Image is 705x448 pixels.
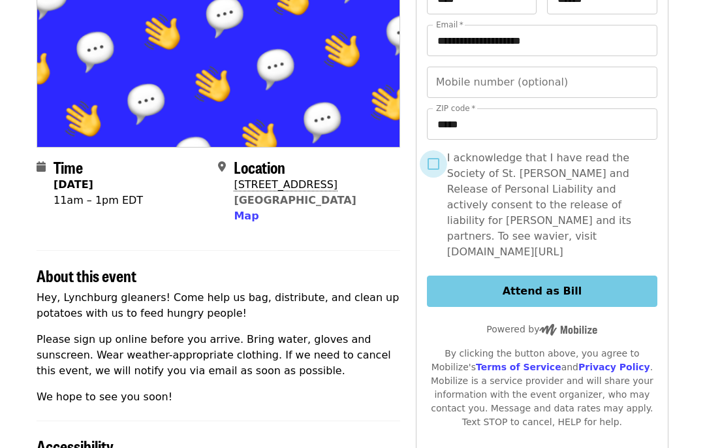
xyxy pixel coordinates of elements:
span: Map [234,210,258,222]
a: Terms of Service [476,362,561,372]
button: Map [234,208,258,224]
p: Hey, Lynchburg gleaners! Come help us bag, distribute, and clean up potatoes with us to feed hung... [37,290,400,321]
input: Mobile number (optional) [427,67,657,98]
label: ZIP code [436,104,475,112]
a: [GEOGRAPHIC_DATA] [234,194,356,206]
span: Powered by [486,324,597,334]
span: Time [54,155,83,178]
div: 11am – 1pm EDT [54,193,143,208]
strong: [DATE] [54,178,93,191]
span: Location [234,155,285,178]
img: Powered by Mobilize [539,324,597,336]
label: Email [436,21,463,29]
input: Email [427,25,657,56]
span: I acknowledge that I have read the Society of St. [PERSON_NAME] and Release of Personal Liability... [447,150,647,260]
p: Please sign up online before you arrive. Bring water, gloves and sunscreen. Wear weather-appropri... [37,332,400,379]
i: map-marker-alt icon [218,161,226,173]
a: Privacy Policy [578,362,650,372]
button: Attend as Bill [427,276,657,307]
input: ZIP code [427,108,657,140]
span: About this event [37,264,136,287]
p: We hope to see you soon! [37,389,400,405]
i: calendar icon [37,161,46,173]
div: By clicking the button above, you agree to Mobilize's and . Mobilize is a service provider and wi... [427,347,657,429]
